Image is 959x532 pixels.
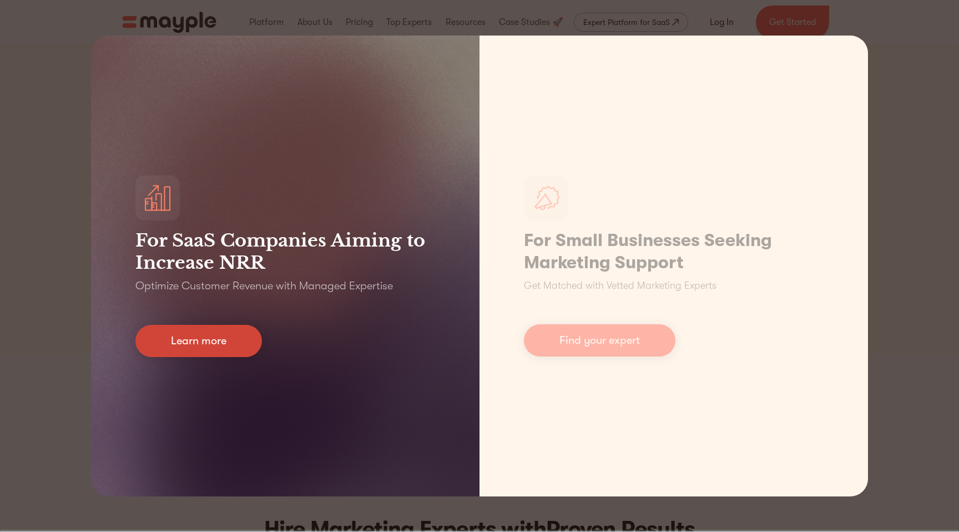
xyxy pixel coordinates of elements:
[524,324,675,357] a: Find your expert
[524,229,824,274] h1: For Small Businesses Seeking Marketing Support
[135,278,393,294] p: Optimize Customer Revenue with Managed Expertise
[135,229,435,274] h3: For SaaS Companies Aiming to Increase NRR
[135,325,262,357] a: Learn more
[524,278,716,293] p: Get Matched with Vetted Marketing Experts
